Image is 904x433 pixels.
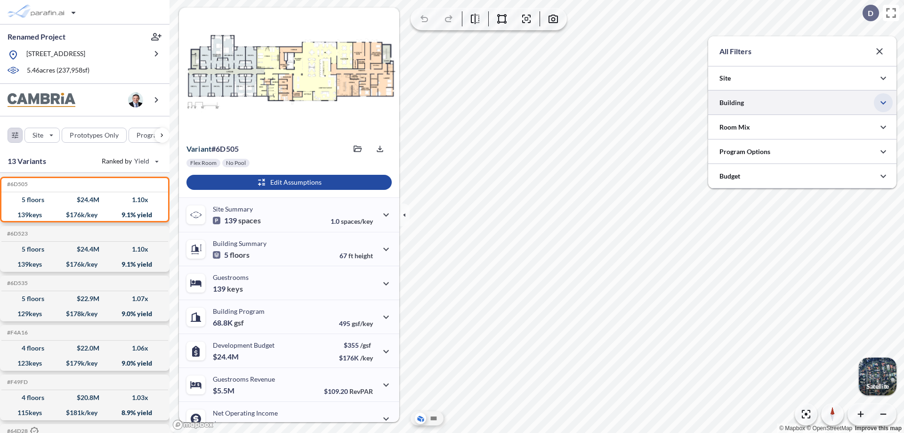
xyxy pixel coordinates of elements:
span: gsf/key [352,319,373,327]
p: Edit Assumptions [270,178,322,187]
p: 1.0 [331,217,373,225]
p: 139 [213,216,261,225]
p: Room Mix [719,123,750,132]
p: 5 [213,250,250,260]
h5: Click to copy the code [5,280,28,286]
span: /key [360,354,373,362]
p: $355 [339,341,373,349]
span: Yield [134,156,150,166]
span: RevPAR [349,387,373,395]
p: Prototypes Only [70,131,119,140]
p: Guestrooms Revenue [213,375,275,383]
button: Aerial View [415,413,426,424]
h5: Click to copy the code [5,230,28,237]
span: spaces [238,216,261,225]
span: height [355,252,373,260]
p: $2.2M [213,420,236,429]
h5: Click to copy the code [5,181,28,188]
p: Flex Room [190,159,217,167]
span: gsf [234,318,244,327]
span: Variant [186,144,211,153]
p: Site [719,74,731,83]
a: Mapbox homepage [172,419,214,430]
img: user logo [128,92,143,107]
p: $24.4M [213,352,240,361]
p: Satellite [866,383,889,390]
p: 13 Variants [8,155,46,167]
p: D [868,9,873,17]
p: 139 [213,284,243,294]
button: Prototypes Only [62,128,127,143]
img: Switcher Image [859,358,896,395]
button: Switcher ImageSatellite [859,358,896,395]
p: $5.5M [213,386,236,395]
p: Building Program [213,307,265,315]
p: Renamed Project [8,32,65,42]
p: No Pool [226,159,246,167]
p: 495 [339,319,373,327]
p: Program Options [719,147,770,156]
p: # 6d505 [186,144,239,154]
p: Site [32,131,43,140]
span: margin [352,421,373,429]
p: $176K [339,354,373,362]
span: ft [348,252,353,260]
span: /gsf [360,341,371,349]
p: Guestrooms [213,273,249,281]
button: Ranked by Yield [94,154,165,169]
p: Net Operating Income [213,409,278,417]
span: spaces/key [341,217,373,225]
p: 68.8K [213,318,244,327]
p: Site Summary [213,205,253,213]
span: floors [230,250,250,260]
button: Site [24,128,60,143]
button: Program [129,128,179,143]
a: Mapbox [779,425,805,432]
a: Improve this map [855,425,902,432]
button: Edit Assumptions [186,175,392,190]
p: 67 [339,252,373,260]
p: $109.20 [324,387,373,395]
p: Program [137,131,163,140]
p: 40.0% [333,421,373,429]
span: keys [227,284,243,294]
p: All Filters [719,46,751,57]
p: Development Budget [213,341,274,349]
a: OpenStreetMap [807,425,852,432]
h5: Click to copy the code [5,329,28,336]
button: Site Plan [428,413,439,424]
h5: Click to copy the code [5,379,28,385]
p: Building Summary [213,239,266,247]
p: Budget [719,172,740,181]
img: BrandImage [8,93,75,107]
p: 5.46 acres ( 237,958 sf) [27,65,89,76]
p: [STREET_ADDRESS] [26,49,85,61]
